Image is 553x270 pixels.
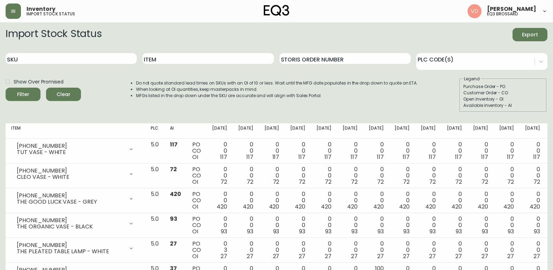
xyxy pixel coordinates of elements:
div: [PHONE_NUMBER] [17,242,124,248]
span: 117 [403,153,410,161]
div: 0 0 [499,191,514,210]
div: 0 0 [264,241,279,260]
div: [PHONE_NUMBER]THE GOOD LUCK VASE - GREY [11,191,140,206]
td: 5.0 [145,139,164,163]
span: 72 [247,178,253,186]
span: 27 [247,252,253,260]
div: Purchase Order - PO [463,83,543,90]
div: CLEO VASE - WHITE [17,174,124,180]
div: 0 0 [238,191,253,210]
span: 117 [377,153,384,161]
div: 0 0 [525,166,540,185]
span: 72 [299,178,305,186]
span: 72 [429,178,436,186]
span: 27 [429,252,436,260]
span: 117 [507,153,514,161]
span: 420 [451,203,462,211]
div: 0 0 [316,216,331,235]
span: 72 [351,178,358,186]
span: 72 [221,178,227,186]
div: 0 0 [473,166,488,185]
span: 117 [220,153,227,161]
div: 0 0 [369,166,384,185]
span: 117 [246,153,253,161]
div: Open Inventory - OI [463,96,543,102]
div: 0 0 [447,216,462,235]
td: 5.0 [145,188,164,213]
div: 0 0 [447,166,462,185]
span: 27 [351,252,358,260]
span: 27 [299,252,305,260]
div: 0 0 [290,191,305,210]
span: 420 [295,203,305,211]
div: 0 0 [499,141,514,160]
div: 0 0 [343,241,358,260]
span: 420 [347,203,358,211]
div: PO CO [192,166,201,185]
div: PO CO [192,191,201,210]
span: 420 [217,203,227,211]
div: 0 0 [290,216,305,235]
span: 420 [170,190,181,198]
span: 27 [403,252,410,260]
div: 0 0 [316,191,331,210]
span: 93 [325,227,331,235]
img: 34cbe8de67806989076631741e6a7c6b [468,4,481,18]
div: 0 0 [212,216,227,235]
span: 93 [170,215,177,223]
span: 27 [377,252,384,260]
div: 0 0 [421,216,436,235]
div: 0 0 [290,141,305,160]
div: 0 0 [369,216,384,235]
div: 0 0 [473,216,488,235]
div: 0 0 [473,141,488,160]
span: 420 [503,203,514,211]
span: 72 [170,165,177,173]
div: 0 0 [264,141,279,160]
span: 93 [351,227,358,235]
button: Clear [46,88,81,101]
span: 93 [299,227,305,235]
span: 420 [530,203,540,211]
div: 0 0 [343,216,358,235]
span: 93 [534,227,540,235]
div: 0 0 [421,141,436,160]
span: 72 [273,178,279,186]
span: Inventory [27,6,55,12]
span: 117 [351,153,358,161]
div: 0 0 [238,141,253,160]
span: 420 [425,203,436,211]
div: [PHONE_NUMBER] [17,143,124,149]
th: [DATE] [520,123,546,139]
th: [DATE] [363,123,389,139]
th: [DATE] [441,123,468,139]
h5: eq3 brossard [487,12,518,16]
div: PO CO [192,141,201,160]
span: 27 [170,240,177,248]
span: 93 [482,227,488,235]
div: [PHONE_NUMBER]THE ORGANIC VASE - BLACK [11,216,140,231]
div: 0 0 [525,141,540,160]
span: 93 [429,227,436,235]
span: 72 [377,178,384,186]
span: OI [192,178,198,186]
span: 117 [429,153,436,161]
th: [DATE] [468,123,494,139]
th: Item [6,123,145,139]
span: 72 [325,178,331,186]
span: 93 [508,227,514,235]
span: 117 [272,153,279,161]
div: 0 0 [316,241,331,260]
div: 0 0 [525,216,540,235]
legend: Legend [463,76,480,82]
div: 0 0 [316,141,331,160]
div: 0 0 [238,216,253,235]
div: PO CO [192,241,201,260]
div: 0 0 [447,141,462,160]
span: 72 [507,178,514,186]
th: AI [164,123,187,139]
div: 0 0 [525,241,540,260]
div: [PHONE_NUMBER] [17,168,124,174]
span: Show Over Promised [14,78,63,86]
div: 0 0 [343,166,358,185]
